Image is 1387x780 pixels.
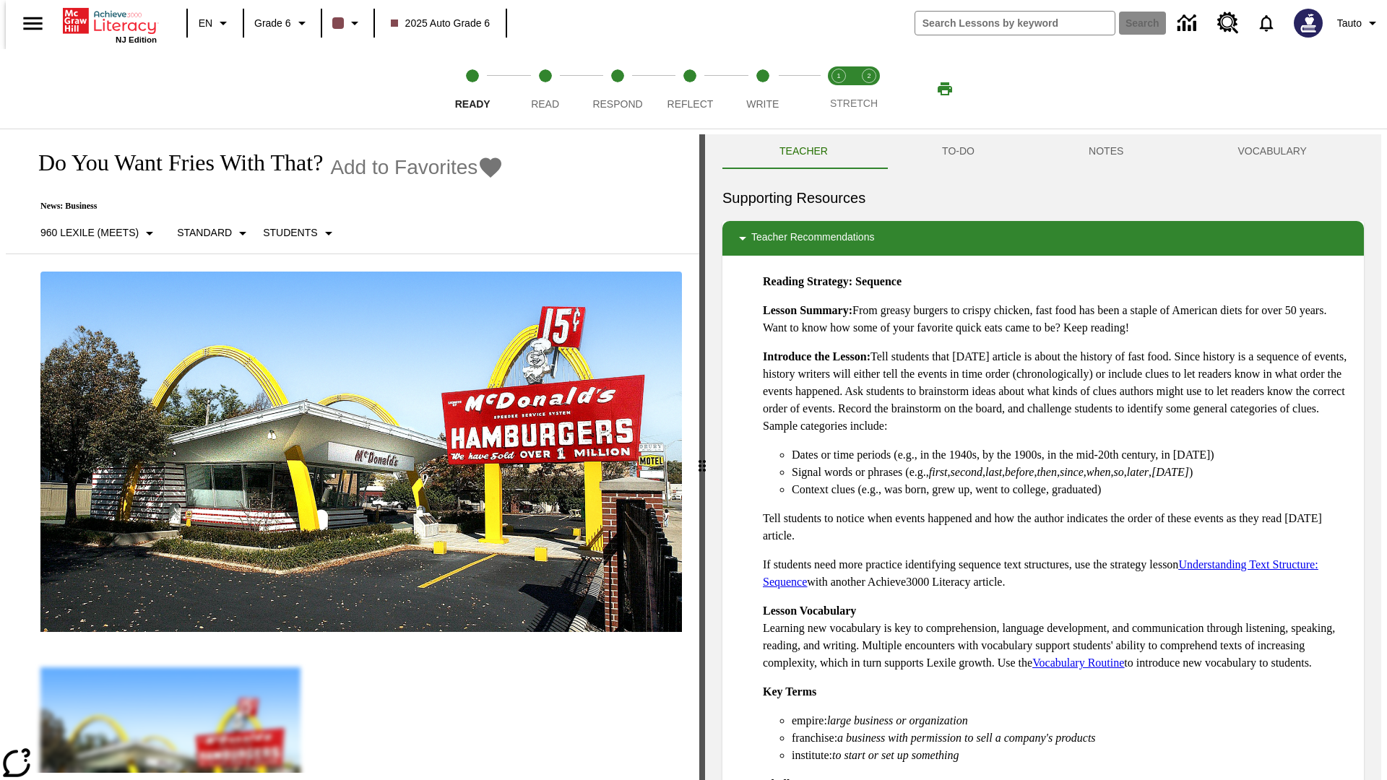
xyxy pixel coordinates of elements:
button: Scaffolds, Standard [171,220,257,246]
span: Grade 6 [254,16,291,31]
button: Language: EN, Select a language [192,10,238,36]
button: Respond step 3 of 5 [576,49,660,129]
button: Read step 2 of 5 [503,49,587,129]
div: Press Enter or Spacebar and then press right and left arrow keys to move the slider [699,134,705,780]
div: activity [705,134,1381,780]
li: Context clues (e.g., was born, grew up, went to college, graduated) [792,481,1352,498]
span: Reflect [667,98,714,110]
strong: Lesson Summary: [763,304,852,316]
button: Ready step 1 of 5 [431,49,514,129]
h6: Supporting Resources [722,186,1364,209]
button: Select Lexile, 960 Lexile (Meets) [35,220,164,246]
span: Respond [592,98,642,110]
text: 1 [837,72,840,79]
text: 2 [867,72,870,79]
p: Teacher Recommendations [751,230,874,247]
button: Profile/Settings [1331,10,1387,36]
em: since [1060,466,1084,478]
a: Data Center [1169,4,1209,43]
div: Teacher Recommendations [722,221,1364,256]
li: Signal words or phrases (e.g., , , , , , , , , , ) [792,464,1352,481]
a: Vocabulary Routine [1032,656,1124,669]
button: NOTES [1032,134,1180,169]
span: 2025 Auto Grade 6 [391,16,491,31]
button: Grade: Grade 6, Select a grade [249,10,316,36]
em: large business or organization [827,714,968,727]
p: News: Business [23,201,504,212]
a: Resource Center, Will open in new tab [1209,4,1248,43]
button: Reflect step 4 of 5 [648,49,732,129]
img: Avatar [1294,9,1323,38]
em: so [1114,466,1124,478]
span: Ready [455,98,491,110]
button: Open side menu [12,2,54,45]
span: Write [746,98,779,110]
div: Instructional Panel Tabs [722,134,1364,169]
span: NJ Edition [116,35,157,44]
div: reading [6,134,699,773]
li: Dates or time periods (e.g., in the 1940s, by the 1900s, in the mid-20th century, in [DATE]) [792,446,1352,464]
button: Stretch Read step 1 of 2 [818,49,860,129]
em: later [1127,466,1149,478]
p: From greasy burgers to crispy chicken, fast food has been a staple of American diets for over 50 ... [763,302,1352,337]
strong: Introduce the Lesson: [763,350,870,363]
a: Notifications [1248,4,1285,42]
span: Read [531,98,559,110]
h1: Do You Want Fries With That? [23,149,323,176]
input: search field [915,12,1115,35]
p: Learning new vocabulary is key to comprehension, language development, and communication through ... [763,602,1352,672]
strong: Reading Strategy: [763,275,852,287]
em: when [1086,466,1111,478]
em: then [1037,466,1057,478]
strong: Lesson Vocabulary [763,604,856,617]
span: STRETCH [830,97,878,109]
strong: Sequence [855,275,902,287]
button: Stretch Respond step 2 of 2 [848,49,890,129]
button: TO-DO [885,134,1032,169]
em: first [929,466,948,478]
span: EN [199,16,212,31]
img: One of the first McDonald's stores, with the iconic red sign and golden arches. [40,272,682,633]
button: Teacher [722,134,885,169]
button: Select a new avatar [1285,4,1331,42]
li: empire: [792,712,1352,729]
em: second [951,466,982,478]
li: franchise: [792,729,1352,747]
li: institute: [792,747,1352,764]
span: Tauto [1337,16,1362,31]
em: a business with permission to sell a company's products [837,732,1096,744]
button: Class color is dark brown. Change class color [327,10,369,36]
strong: Key Terms [763,685,816,698]
p: Standard [177,225,232,240]
button: VOCABULARY [1180,134,1364,169]
a: Understanding Text Structure: Sequence [763,558,1318,588]
span: Add to Favorites [330,156,478,179]
p: Students [263,225,317,240]
p: Tell students that [DATE] article is about the history of fast food. Since history is a sequence ... [763,348,1352,435]
em: [DATE] [1151,466,1189,478]
em: before [1005,466,1034,478]
button: Write step 5 of 5 [721,49,805,129]
button: Print [922,76,968,102]
em: to start or set up something [832,749,959,761]
em: last [985,466,1002,478]
button: Select Student [257,220,342,246]
p: 960 Lexile (Meets) [40,225,139,240]
button: Add to Favorites - Do You Want Fries With That? [330,155,504,180]
div: Home [63,5,157,44]
p: If students need more practice identifying sequence text structures, use the strategy lesson with... [763,556,1352,591]
p: Tell students to notice when events happened and how the author indicates the order of these even... [763,510,1352,545]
